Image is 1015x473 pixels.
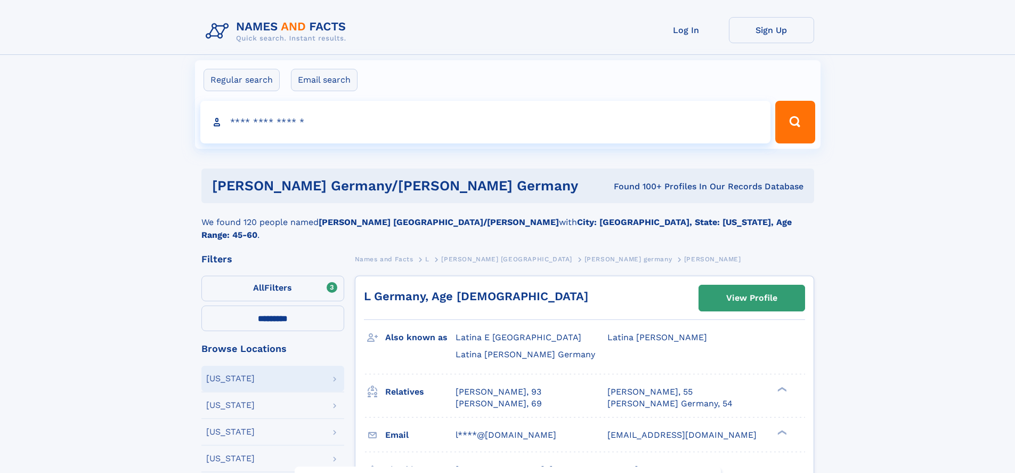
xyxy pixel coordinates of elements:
span: [PERSON_NAME] germany [584,255,672,263]
h3: Email [385,426,456,444]
span: [PERSON_NAME] [GEOGRAPHIC_DATA] [441,255,572,263]
a: [PERSON_NAME] germany [584,252,672,266]
span: [PERSON_NAME] [684,255,741,263]
img: Logo Names and Facts [201,17,355,46]
span: Latina [PERSON_NAME] [607,332,707,342]
b: [PERSON_NAME] [GEOGRAPHIC_DATA]/[PERSON_NAME] [319,217,559,227]
div: [US_STATE] [206,454,255,463]
span: Latina E [GEOGRAPHIC_DATA] [456,332,581,342]
div: Found 100+ Profiles In Our Records Database [596,181,803,193]
label: Filters [201,276,344,301]
input: search input [200,101,771,143]
h3: Also known as [385,328,456,347]
div: [US_STATE] [206,401,255,410]
a: L [425,252,429,266]
div: ❯ [775,386,787,392]
a: [PERSON_NAME], 93 [456,386,541,398]
a: L Germany, Age [DEMOGRAPHIC_DATA] [364,290,588,303]
span: L [425,255,429,263]
label: Regular search [204,69,280,91]
a: [PERSON_NAME], 55 [607,386,693,398]
span: All [253,283,264,293]
a: [PERSON_NAME], 69 [456,398,542,410]
div: Filters [201,254,344,264]
a: Sign Up [729,17,814,43]
div: Browse Locations [201,344,344,354]
div: [US_STATE] [206,428,255,436]
div: ❯ [775,429,787,436]
div: View Profile [726,286,777,310]
b: City: [GEOGRAPHIC_DATA], State: [US_STATE], Age Range: 45-60 [201,217,792,240]
a: View Profile [699,285,805,311]
span: Latina [PERSON_NAME] Germany [456,349,595,359]
a: [PERSON_NAME] [GEOGRAPHIC_DATA] [441,252,572,266]
a: Log In [644,17,729,43]
button: Search Button [775,101,815,143]
h3: Relatives [385,383,456,401]
label: Email search [291,69,358,91]
span: [EMAIL_ADDRESS][DOMAIN_NAME] [607,430,757,440]
a: [PERSON_NAME] Germany, 54 [607,398,733,410]
div: [US_STATE] [206,374,255,383]
h1: [PERSON_NAME] germany/[PERSON_NAME] germany [212,179,596,193]
div: We found 120 people named with . [201,203,814,242]
a: Names and Facts [355,252,413,266]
